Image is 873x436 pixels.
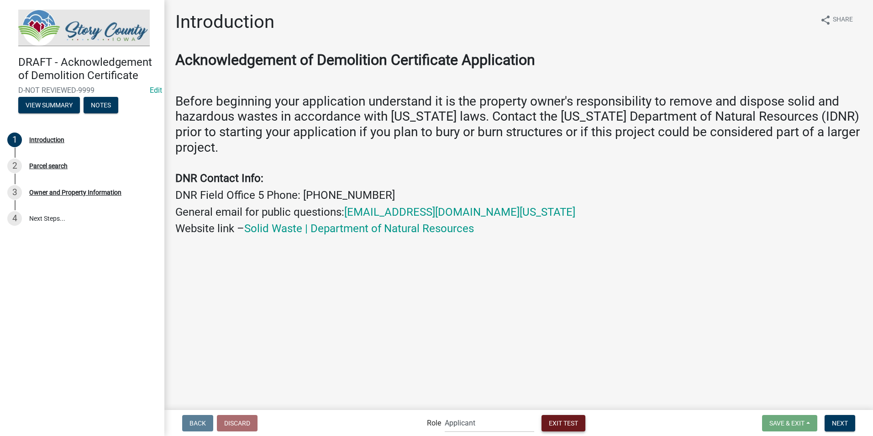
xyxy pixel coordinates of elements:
wm-modal-confirm: Edit Application Number [150,86,162,95]
h1: Introduction [175,11,274,33]
span: Exit Test [549,419,578,426]
i: share [820,15,831,26]
button: Exit Test [542,415,585,431]
span: Share [833,15,853,26]
h4: DRAFT - Acknowledgement of Demolition Certificate [18,56,157,82]
div: 3 [7,185,22,200]
img: Story County, Iowa [18,10,150,46]
a: Edit [150,86,162,95]
button: Discard [217,415,258,431]
div: Owner and Property Information [29,189,121,196]
h4: General email for public questions: [175,206,862,219]
span: D-NOT REVIEWED-9999 [18,86,146,95]
div: 1 [7,133,22,147]
h4: Website link – [175,222,862,249]
a: Solid Waste | Department of Natural Resources [244,222,474,235]
h4: DNR Field Office 5 Phone: [PHONE_NUMBER] [175,189,862,202]
div: Introduction [29,137,64,143]
strong: DNR Contact Info: [175,172,263,185]
button: Save & Exit [762,415,817,431]
span: Save & Exit [769,419,805,426]
wm-modal-confirm: Summary [18,102,80,109]
span: Back [189,419,206,426]
label: Role [427,420,441,427]
wm-modal-confirm: Notes [84,102,118,109]
span: Next [832,419,848,426]
div: Parcel search [29,163,68,169]
a: [EMAIL_ADDRESS][DOMAIN_NAME][US_STATE] [344,206,575,218]
button: Next [825,415,855,431]
div: 2 [7,159,22,173]
h3: Before beginning your application understand it is the property owner's responsibility to remove ... [175,94,862,155]
div: 4 [7,211,22,226]
button: Back [182,415,213,431]
button: View Summary [18,97,80,113]
strong: Acknowledgement of Demolition Certificate Application [175,51,535,69]
button: shareShare [813,11,860,29]
button: Notes [84,97,118,113]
